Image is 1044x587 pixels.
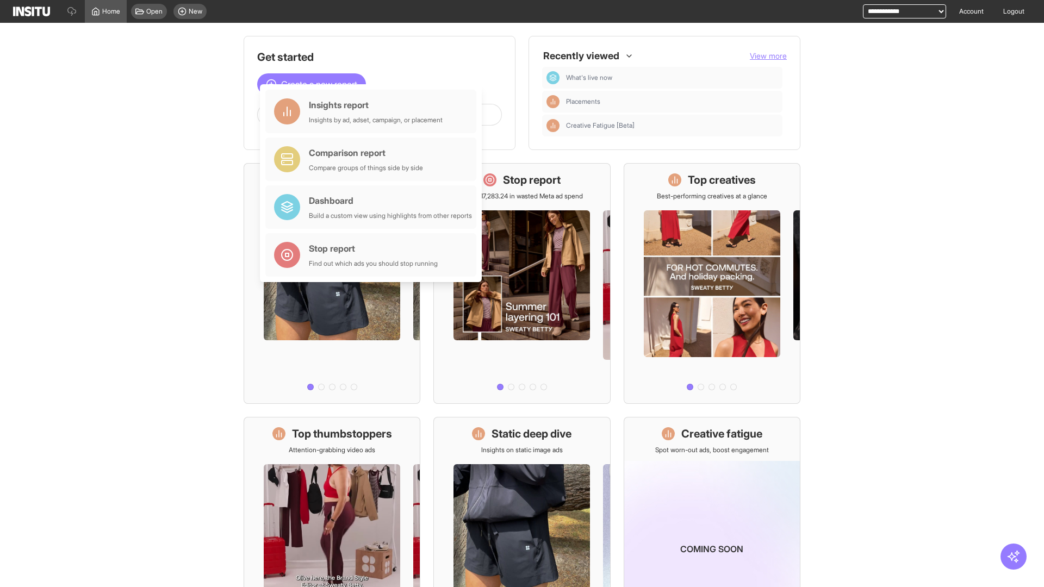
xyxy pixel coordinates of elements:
[292,426,392,441] h1: Top thumbstoppers
[624,163,800,404] a: Top creativesBest-performing creatives at a glance
[750,51,787,60] span: View more
[566,121,635,130] span: Creative Fatigue [Beta]
[309,211,472,220] div: Build a custom view using highlights from other reports
[309,242,438,255] div: Stop report
[13,7,50,16] img: Logo
[481,446,563,454] p: Insights on static image ads
[503,172,561,188] h1: Stop report
[433,163,610,404] a: Stop reportSave £17,283.24 in wasted Meta ad spend
[309,259,438,268] div: Find out which ads you should stop running
[688,172,756,188] h1: Top creatives
[281,78,357,91] span: Create a new report
[309,98,443,111] div: Insights report
[750,51,787,61] button: View more
[566,121,778,130] span: Creative Fatigue [Beta]
[309,116,443,124] div: Insights by ad, adset, campaign, or placement
[244,163,420,404] a: What's live nowSee all active ads instantly
[257,73,366,95] button: Create a new report
[566,97,778,106] span: Placements
[309,194,472,207] div: Dashboard
[492,426,571,441] h1: Static deep dive
[566,97,600,106] span: Placements
[189,7,202,16] span: New
[257,49,502,65] h1: Get started
[102,7,120,16] span: Home
[566,73,612,82] span: What's live now
[146,7,163,16] span: Open
[546,95,560,108] div: Insights
[309,146,423,159] div: Comparison report
[461,192,583,201] p: Save £17,283.24 in wasted Meta ad spend
[289,446,375,454] p: Attention-grabbing video ads
[657,192,767,201] p: Best-performing creatives at a glance
[546,71,560,84] div: Dashboard
[546,119,560,132] div: Insights
[309,164,423,172] div: Compare groups of things side by side
[566,73,778,82] span: What's live now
